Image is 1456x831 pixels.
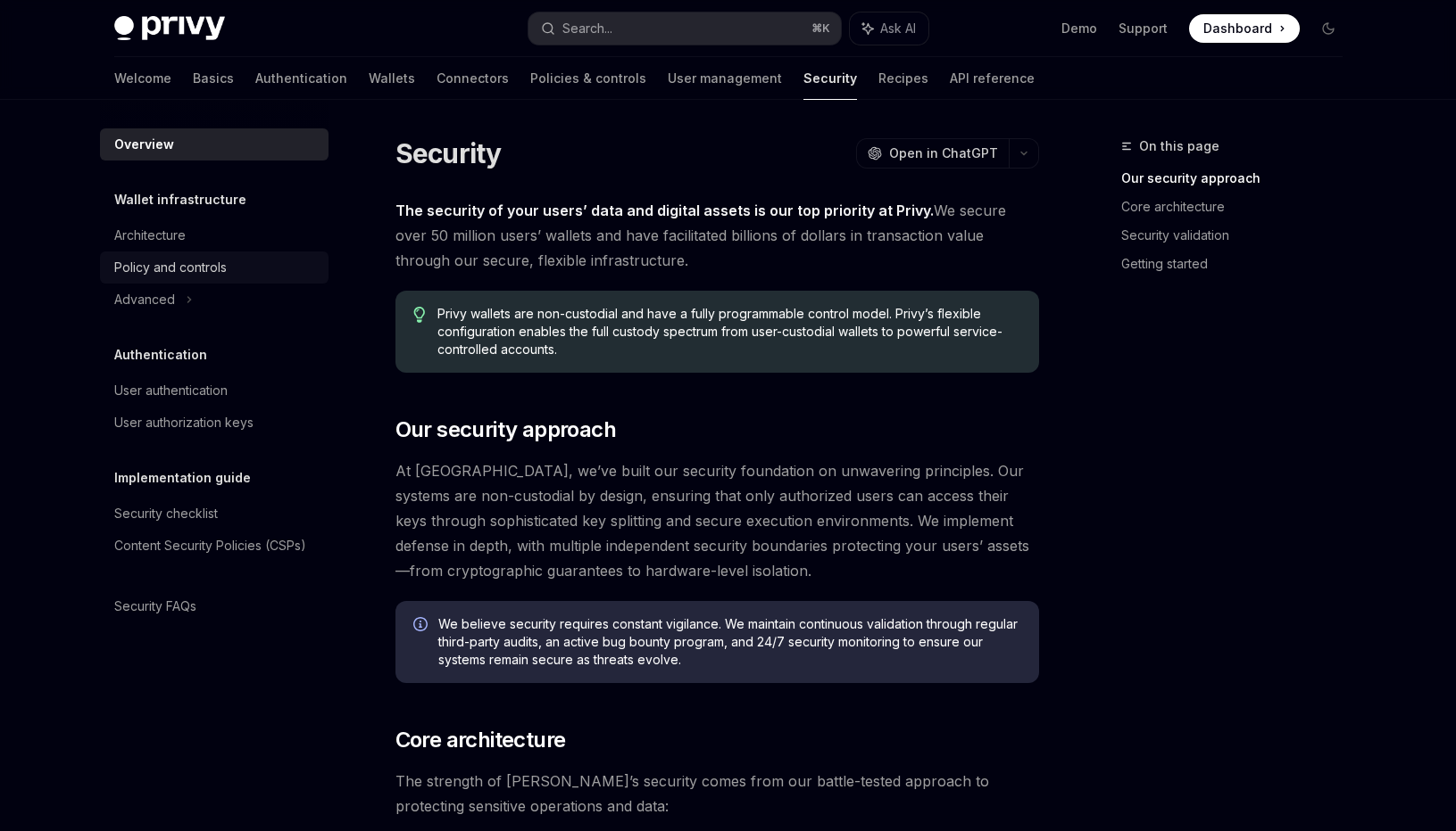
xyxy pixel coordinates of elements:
a: Getting started [1121,250,1357,278]
div: Security FAQs [114,596,196,617]
a: Core architecture [1121,193,1357,221]
svg: Info [413,617,431,635]
span: On this page [1139,136,1219,157]
div: Overview [114,134,174,155]
span: Core architecture [395,726,566,754]
a: Wallets [369,57,415,100]
span: Open in ChatGPT [889,144,998,162]
h5: Implementation guide [114,467,251,489]
a: Security validation [1121,221,1357,250]
a: API reference [950,57,1035,100]
span: Ask AI [880,20,916,37]
a: Basics [193,57,234,100]
a: Policy and controls [100,251,329,284]
img: dark logo [114,16,225,41]
a: Support [1119,20,1168,37]
h5: Authentication [114,344,207,366]
a: Recipes [878,57,928,100]
a: Content Security Policies (CSPs) [100,530,329,562]
a: User authentication [100,374,329,407]
span: Privy wallets are non-custodial and have a fully programmable control model. Privy’s flexible con... [437,305,1020,358]
a: Policies & controls [530,57,646,100]
h1: Security [395,137,502,169]
a: Demo [1061,20,1097,37]
span: At [GEOGRAPHIC_DATA], we’ve built our security foundation on unwavering principles. Our systems a... [395,458,1039,583]
h5: Wallet infrastructure [114,189,246,210]
button: Ask AI [850,12,928,45]
strong: The security of your users’ data and digital assets is our top priority at Privy. [395,202,934,219]
div: Architecture [114,225,186,246]
a: Our security approach [1121,164,1357,193]
button: Search...⌘K [528,12,841,45]
button: Toggle dark mode [1314,14,1343,43]
a: User management [668,57,782,100]
a: Security checklist [100,498,329,530]
div: User authentication [114,380,228,401]
span: The strength of [PERSON_NAME]’s security comes from our battle-tested approach to protecting sens... [395,769,1039,819]
svg: Tip [413,307,426,323]
a: Security FAQs [100,590,329,622]
span: Dashboard [1203,20,1272,37]
a: Architecture [100,219,329,251]
span: ⌘ K [811,21,830,36]
span: We believe security requires constant vigilance. We maintain continuous validation through regula... [438,615,1021,669]
a: Security [803,57,857,100]
div: Content Security Policies (CSPs) [114,535,306,556]
div: Advanced [114,289,175,310]
div: Policy and controls [114,257,227,278]
div: Security checklist [114,503,218,524]
div: User authorization keys [114,412,254,433]
a: Welcome [114,57,171,100]
div: Search... [562,18,612,39]
a: Dashboard [1189,14,1300,43]
span: We secure over 50 million users’ wallets and have facilitated billions of dollars in transaction ... [395,198,1039,273]
a: Authentication [255,57,347,100]
button: Open in ChatGPT [856,138,1009,169]
a: Connectors [437,57,509,100]
span: Our security approach [395,415,616,444]
a: User authorization keys [100,407,329,439]
a: Overview [100,128,329,160]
